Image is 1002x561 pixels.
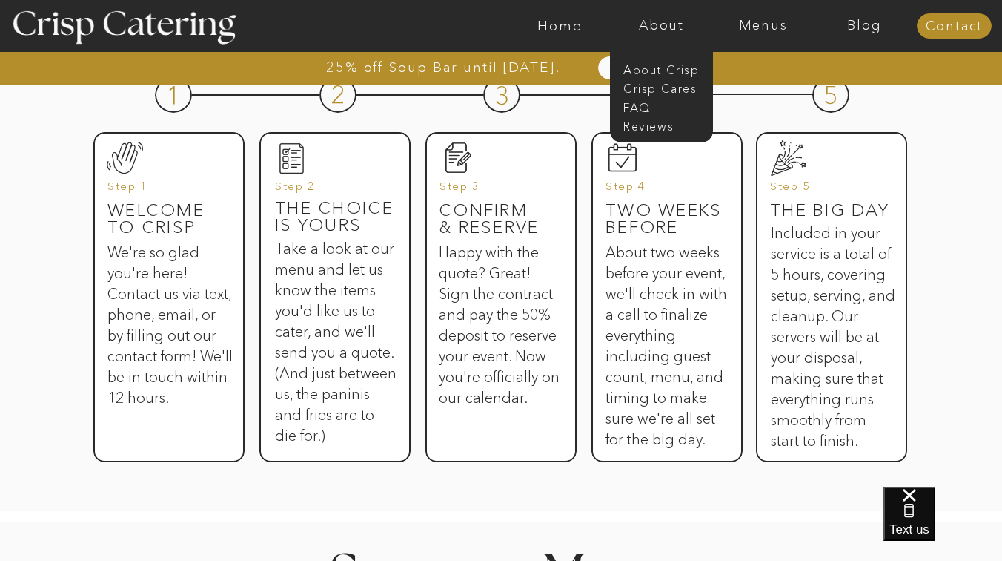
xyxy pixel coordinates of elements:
[623,80,709,94] a: Crisp Cares
[623,118,697,132] a: Reviews
[605,242,727,441] h3: About two weeks before your event, we'll check in with a call to finalize everything including gu...
[770,202,892,223] h3: The big day
[275,238,397,409] h3: Take a look at our menu and let us know the items you'd like us to cater, and we'll send you a qu...
[577,61,729,76] a: Learn More
[107,202,229,223] h3: Welcome to Crisp
[275,180,387,201] h3: Step 2
[611,19,712,33] a: About
[166,82,183,103] h3: 1
[275,200,397,220] h3: The Choice is yours
[605,180,717,201] h3: Step 4
[273,60,614,75] a: 25% off Soup Bar until [DATE]!
[823,82,840,103] h3: 5
[331,82,348,102] h3: 2
[439,202,575,242] h3: Confirm & reserve
[814,19,915,33] a: Blog
[623,99,697,114] a: faq
[712,19,814,33] a: Menus
[439,180,551,201] h3: Step 3
[107,242,233,441] h3: We're so glad you're here! Contact us via text, phone, email, or by filling out our contact form!...
[770,180,882,201] h3: Step 5
[509,19,611,33] a: Home
[107,180,219,201] h3: Step 1
[439,242,560,441] h3: Happy with the quote? Great! Sign the contract and pay the 50% deposit to reserve your event. Now...
[883,487,1002,561] iframe: podium webchat widget bubble
[917,19,992,34] a: Contact
[623,62,709,76] a: About Crisp
[771,223,895,421] h3: Included in your service is a total of 5 hours, covering setup, serving, and cleanup. Our servers...
[605,202,727,223] h3: Two weeks before
[494,82,511,103] h3: 3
